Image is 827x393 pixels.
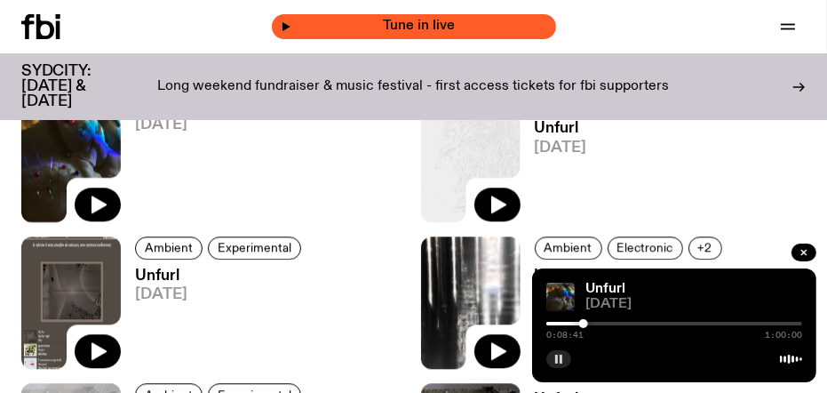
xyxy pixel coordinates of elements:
[585,282,625,296] a: Unfurl
[546,331,584,340] span: 0:08:41
[585,298,802,311] span: [DATE]
[135,269,306,284] h3: Unfurl
[158,79,670,95] p: Long weekend fundraiser & music festival - first access tickets for fbi supporters
[121,269,306,369] a: Unfurl[DATE]
[535,237,602,260] a: Ambient
[765,331,802,340] span: 1:00:00
[21,64,135,109] h3: SYDCITY: [DATE] & [DATE]
[521,121,764,221] a: Unfurl[DATE]
[145,241,193,254] span: Ambient
[272,14,556,39] button: On AirDumbhead on Up For It w/ SLCTune in live
[535,121,764,136] h3: Unfurl
[608,237,683,260] a: Electronic
[208,237,301,260] a: Experimental
[21,89,121,221] img: A piece of fabric is pierced by sewing pins with different coloured heads, a rainbow light is cas...
[521,269,728,369] a: Unfurl[DATE]
[545,241,592,254] span: Ambient
[546,283,575,311] img: A piece of fabric is pierced by sewing pins with different coloured heads, a rainbow light is cas...
[121,98,345,221] a: [PERSON_NAME] guest mix[DATE]
[218,241,291,254] span: Experimental
[688,237,722,260] button: +2
[135,287,306,302] span: [DATE]
[698,241,712,254] span: +2
[535,140,764,156] span: [DATE]
[291,20,547,33] span: Tune in live
[617,241,673,254] span: Electronic
[135,117,345,132] span: [DATE]
[135,237,203,260] a: Ambient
